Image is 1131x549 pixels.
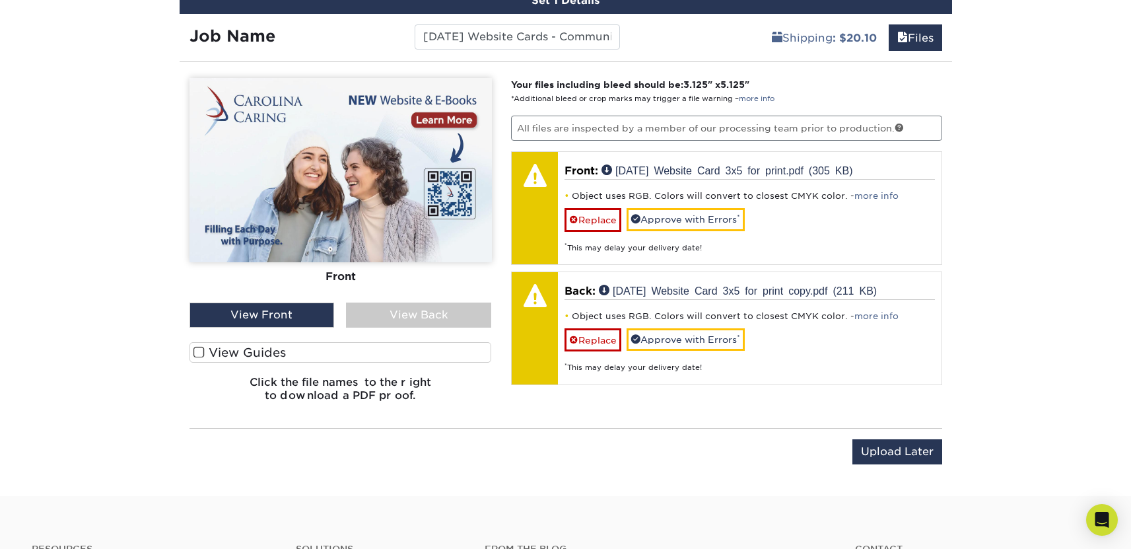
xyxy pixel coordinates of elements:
span: Back: [565,285,596,297]
li: Object uses RGB. Colors will convert to closest CMYK color. - [565,190,935,201]
span: shipping [772,32,782,44]
a: Replace [565,208,621,231]
span: files [897,32,908,44]
iframe: Google Customer Reviews [3,509,112,544]
span: 3.125 [683,79,708,90]
a: more info [739,94,774,103]
a: Approve with Errors* [627,208,745,231]
strong: Your files including bleed should be: " x " [511,79,749,90]
a: more info [854,191,899,201]
a: [DATE] Website Card 3x5 for print.pdf (305 KB) [601,165,853,175]
a: more info [854,311,899,321]
a: [DATE] Website Card 3x5 for print copy.pdf (211 KB) [599,285,877,295]
h6: Click the file names to the right to download a PDF proof. [189,376,492,412]
small: *Additional bleed or crop marks may trigger a file warning – [511,94,774,103]
label: View Guides [189,342,492,363]
p: All files are inspected by a member of our processing team prior to production. [511,116,942,141]
div: View Back [346,303,491,328]
b: : $20.10 [833,32,877,44]
div: Open Intercom Messenger [1086,504,1118,536]
strong: Job Name [189,26,275,46]
a: Replace [565,328,621,351]
span: Front: [565,165,598,177]
input: Enter a job name [415,24,620,50]
div: View Front [189,303,335,328]
div: Front [189,262,492,291]
a: Approve with Errors* [627,328,745,351]
a: Shipping: $20.10 [763,24,885,51]
input: Upload Later [852,439,942,464]
li: Object uses RGB. Colors will convert to closest CMYK color. - [565,311,935,322]
a: Files [889,24,942,51]
span: 5.125 [720,79,745,90]
div: This may delay your delivery date! [565,232,935,254]
div: This may delay your delivery date! [565,351,935,373]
